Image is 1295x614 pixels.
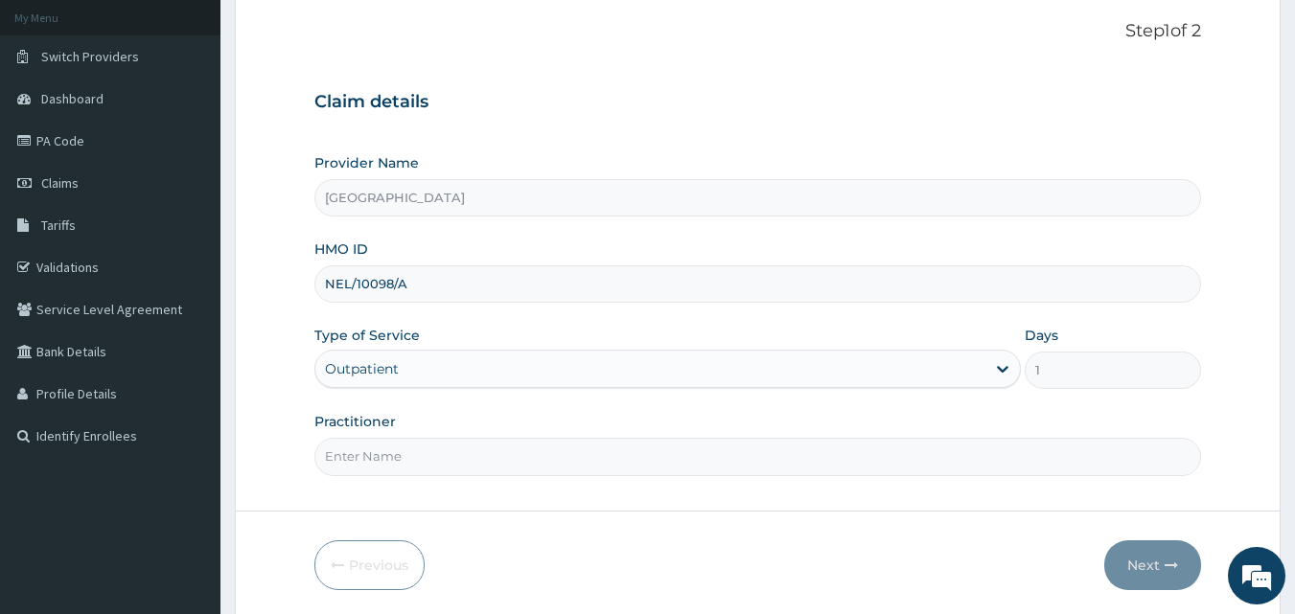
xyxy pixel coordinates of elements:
[314,438,1202,475] input: Enter Name
[1104,540,1201,590] button: Next
[100,107,322,132] div: Chat with us now
[314,326,420,345] label: Type of Service
[314,239,368,259] label: HMO ID
[41,90,104,107] span: Dashboard
[314,153,419,172] label: Provider Name
[314,540,425,590] button: Previous
[1025,326,1058,345] label: Days
[10,410,365,477] textarea: Type your message and hit 'Enter'
[314,265,1202,303] input: Enter HMO ID
[41,174,79,192] span: Claims
[314,21,1202,42] p: Step 1 of 2
[314,10,360,56] div: Minimize live chat window
[314,92,1202,113] h3: Claim details
[41,216,76,234] span: Tariffs
[314,412,396,431] label: Practitioner
[35,96,78,144] img: d_794563401_company_1708531726252_794563401
[325,359,399,378] div: Outpatient
[41,48,139,65] span: Switch Providers
[111,185,265,378] span: We're online!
